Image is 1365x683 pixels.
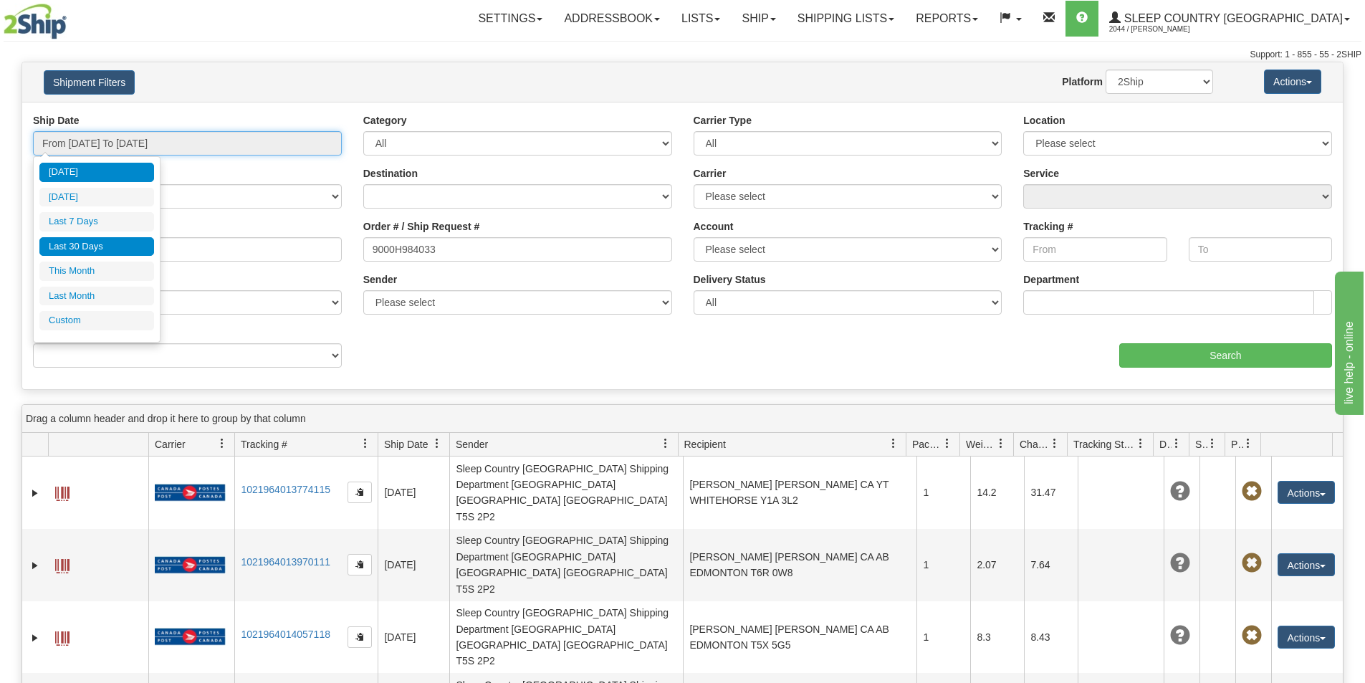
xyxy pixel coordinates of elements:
[241,437,287,452] span: Tracking #
[1200,431,1225,456] a: Shipment Issues filter column settings
[39,163,154,182] li: [DATE]
[1043,431,1067,456] a: Charge filter column settings
[1332,268,1364,414] iframe: chat widget
[378,601,449,674] td: [DATE]
[683,529,916,601] td: [PERSON_NAME] [PERSON_NAME] CA AB EDMONTON T6R 0W8
[1119,343,1332,368] input: Search
[970,457,1024,529] td: 14.2
[1023,272,1079,287] label: Department
[22,405,1343,433] div: grid grouping header
[155,437,186,452] span: Carrier
[39,262,154,281] li: This Month
[1242,553,1262,573] span: Pickup Not Assigned
[683,457,916,529] td: [PERSON_NAME] [PERSON_NAME] CA YT WHITEHORSE Y1A 3L2
[683,601,916,674] td: [PERSON_NAME] [PERSON_NAME] CA AB EDMONTON T5X 5G5
[1170,626,1190,646] span: Unknown
[694,113,752,128] label: Carrier Type
[1023,219,1073,234] label: Tracking #
[425,431,449,456] a: Ship Date filter column settings
[44,70,135,95] button: Shipment Filters
[363,166,418,181] label: Destination
[1109,22,1217,37] span: 2044 / [PERSON_NAME]
[1121,12,1343,24] span: Sleep Country [GEOGRAPHIC_DATA]
[155,628,225,646] img: 20 - Canada Post
[33,113,80,128] label: Ship Date
[966,437,996,452] span: Weight
[1098,1,1361,37] a: Sleep Country [GEOGRAPHIC_DATA] 2044 / [PERSON_NAME]
[55,553,70,575] a: Label
[449,601,683,674] td: Sleep Country [GEOGRAPHIC_DATA] Shipping Department [GEOGRAPHIC_DATA] [GEOGRAPHIC_DATA] [GEOGRAPH...
[378,529,449,601] td: [DATE]
[155,484,225,502] img: 20 - Canada Post
[1170,482,1190,502] span: Unknown
[694,219,734,234] label: Account
[935,431,959,456] a: Packages filter column settings
[1024,529,1078,601] td: 7.64
[378,457,449,529] td: [DATE]
[449,529,683,601] td: Sleep Country [GEOGRAPHIC_DATA] Shipping Department [GEOGRAPHIC_DATA] [GEOGRAPHIC_DATA] [GEOGRAPH...
[916,529,970,601] td: 1
[39,188,154,207] li: [DATE]
[39,311,154,330] li: Custom
[684,437,726,452] span: Recipient
[1264,70,1321,94] button: Actions
[1164,431,1189,456] a: Delivery Status filter column settings
[1024,601,1078,674] td: 8.43
[348,554,372,575] button: Copy to clipboard
[553,1,671,37] a: Addressbook
[970,529,1024,601] td: 2.07
[1278,553,1335,576] button: Actions
[1278,626,1335,649] button: Actions
[1231,437,1243,452] span: Pickup Status
[1242,626,1262,646] span: Pickup Not Assigned
[881,431,906,456] a: Recipient filter column settings
[363,272,397,287] label: Sender
[1170,553,1190,573] span: Unknown
[4,49,1361,61] div: Support: 1 - 855 - 55 - 2SHIP
[28,486,42,500] a: Expand
[694,272,766,287] label: Delivery Status
[241,629,330,640] a: 1021964014057118
[39,237,154,257] li: Last 30 Days
[1073,437,1136,452] span: Tracking Status
[241,556,330,568] a: 1021964013970111
[28,631,42,645] a: Expand
[39,212,154,231] li: Last 7 Days
[1195,437,1207,452] span: Shipment Issues
[449,457,683,529] td: Sleep Country [GEOGRAPHIC_DATA] Shipping Department [GEOGRAPHIC_DATA] [GEOGRAPHIC_DATA] [GEOGRAPH...
[1023,113,1065,128] label: Location
[1159,437,1172,452] span: Delivery Status
[39,287,154,306] li: Last Month
[363,113,407,128] label: Category
[916,457,970,529] td: 1
[916,601,970,674] td: 1
[155,556,225,574] img: 20 - Canada Post
[1242,482,1262,502] span: Pickup Not Assigned
[731,1,786,37] a: Ship
[1023,166,1059,181] label: Service
[1024,457,1078,529] td: 31.47
[1236,431,1260,456] a: Pickup Status filter column settings
[970,601,1024,674] td: 8.3
[4,4,67,39] img: logo2044.jpg
[1020,437,1050,452] span: Charge
[363,219,480,234] label: Order # / Ship Request #
[55,480,70,503] a: Label
[671,1,731,37] a: Lists
[348,626,372,648] button: Copy to clipboard
[11,9,133,26] div: live help - online
[653,431,678,456] a: Sender filter column settings
[912,437,942,452] span: Packages
[787,1,905,37] a: Shipping lists
[384,437,428,452] span: Ship Date
[210,431,234,456] a: Carrier filter column settings
[1189,237,1332,262] input: To
[989,431,1013,456] a: Weight filter column settings
[467,1,553,37] a: Settings
[905,1,989,37] a: Reports
[1062,75,1103,89] label: Platform
[55,625,70,648] a: Label
[694,166,727,181] label: Carrier
[241,484,330,495] a: 1021964013774115
[1023,237,1167,262] input: From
